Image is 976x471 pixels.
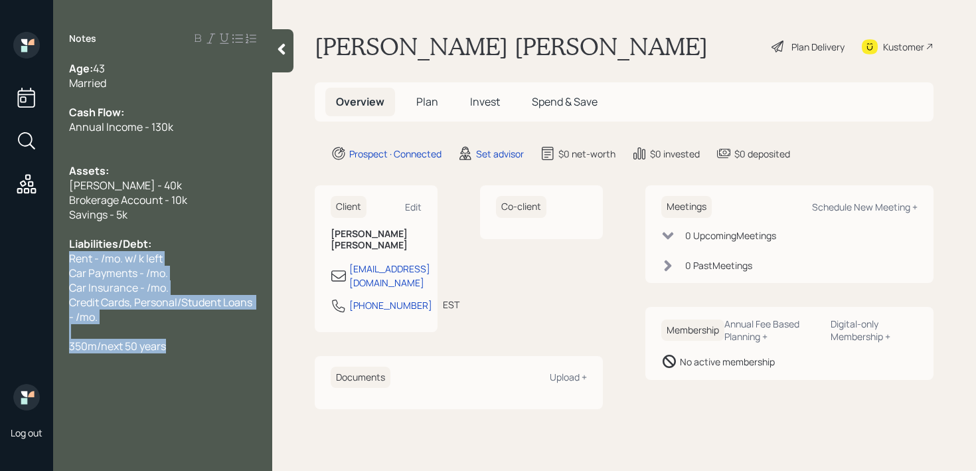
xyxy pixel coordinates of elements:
span: Rent - /mo. w/ k left [69,251,163,266]
div: $0 invested [650,147,700,161]
h6: Documents [331,367,390,389]
span: Spend & Save [532,94,598,109]
span: 43 [93,61,105,76]
div: No active membership [680,355,775,369]
h6: [PERSON_NAME] [PERSON_NAME] [331,229,422,251]
span: 350m/next 50 years [69,339,166,353]
div: 0 Past Meeting s [685,258,752,272]
div: Plan Delivery [791,40,845,54]
div: Log out [11,426,42,439]
div: [PHONE_NUMBER] [349,298,432,312]
h6: Membership [661,320,724,341]
div: Digital-only Membership + [831,318,918,343]
span: Liabilities/Debt: [69,236,151,251]
div: [EMAIL_ADDRESS][DOMAIN_NAME] [349,262,430,290]
span: Age: [69,61,93,76]
div: Upload + [550,371,587,383]
h1: [PERSON_NAME] [PERSON_NAME] [315,32,708,61]
label: Notes [69,32,96,45]
div: $0 net-worth [558,147,615,161]
h6: Client [331,196,366,218]
span: Married [69,76,106,90]
span: Cash Flow: [69,105,124,120]
h6: Meetings [661,196,712,218]
img: retirable_logo.png [13,384,40,411]
span: Assets: [69,163,109,178]
span: [PERSON_NAME] - 40k [69,178,182,193]
span: Car Insurance - /mo. [69,280,169,295]
div: Kustomer [883,40,924,54]
div: Edit [405,201,422,213]
div: Prospect · Connected [349,147,442,161]
span: Invest [470,94,500,109]
span: Brokerage Account - 10k [69,193,187,207]
span: Credit Cards, Personal/Student Loans - /mo. [69,295,254,324]
span: Annual Income - 130k [69,120,173,134]
div: Set advisor [476,147,524,161]
div: Schedule New Meeting + [812,201,918,213]
div: 0 Upcoming Meeting s [685,229,776,242]
h6: Co-client [496,196,546,218]
span: Plan [416,94,438,109]
span: Overview [336,94,384,109]
span: Car Payments - /mo. [69,266,168,280]
div: Annual Fee Based Planning + [724,318,820,343]
span: Savings - 5k [69,207,127,222]
div: $0 deposited [734,147,790,161]
div: EST [443,298,459,312]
